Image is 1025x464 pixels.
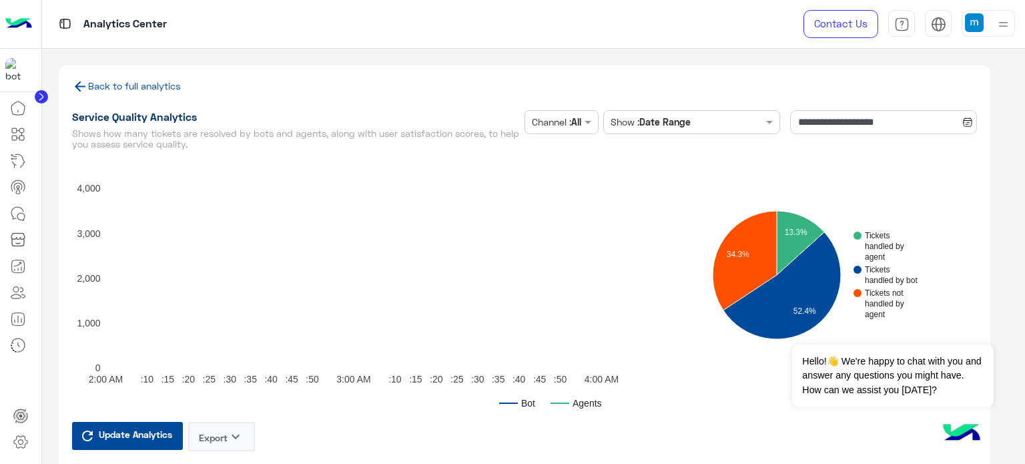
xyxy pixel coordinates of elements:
[512,373,525,384] text: :40
[965,13,984,32] img: userImage
[792,344,993,407] span: Hello!👋 We're happy to chat with you and answer any questions you might have. How can we assist y...
[726,249,749,258] text: 34.3%
[72,80,181,91] a: Back to full analytics
[865,252,886,262] text: agent
[88,373,122,384] text: 2:00 AM
[491,373,504,384] text: :35
[471,373,484,384] text: :30
[803,10,878,38] a: Contact Us
[77,183,100,194] text: 4,000
[77,272,100,283] text: 2,000
[72,110,520,124] h1: Service Quality Analytics
[938,411,985,457] img: hulul-logo.png
[95,425,176,443] span: Update Analytics
[182,373,195,384] text: :20
[72,128,520,150] h5: Shows how many tickets are resolved by bots and agents, along with user satisfaction scores, to h...
[894,17,910,32] img: tab
[865,310,886,319] text: agent
[865,231,890,240] text: Tickets
[931,17,946,32] img: tab
[865,299,904,308] text: handled by
[995,16,1012,33] img: profile
[77,228,100,238] text: 3,000
[450,373,464,384] text: :25
[679,155,954,395] svg: A chart.
[573,397,602,408] text: Agents
[223,373,236,384] text: :30
[202,373,216,384] text: :25
[336,373,370,384] text: 3:00 AM
[244,373,257,384] text: :35
[83,15,167,33] p: Analytics Center
[72,422,183,450] button: Update Analytics
[409,373,422,384] text: :15
[430,373,443,384] text: :20
[140,373,153,384] text: :10
[865,265,890,274] text: Tickets
[784,227,807,236] text: 13.3%
[77,318,100,328] text: 1,000
[161,373,174,384] text: :15
[584,373,618,384] text: 4:00 AM
[95,363,100,373] text: 0
[285,373,298,384] text: :45
[793,306,815,316] text: 52.4%
[521,397,535,408] text: Bot
[865,288,904,298] text: Tickets not
[865,242,904,251] text: handled by
[188,422,255,451] button: Exportkeyboard_arrow_down
[57,15,73,32] img: tab
[72,155,689,422] svg: A chart.
[228,429,244,445] i: keyboard_arrow_down
[264,373,278,384] text: :40
[888,10,915,38] a: tab
[865,276,918,285] text: handled by bot
[5,10,32,38] img: Logo
[553,373,567,384] text: :50
[533,373,546,384] text: :45
[5,58,29,82] img: 1403182699927242
[306,373,319,384] text: :50
[388,373,402,384] text: :10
